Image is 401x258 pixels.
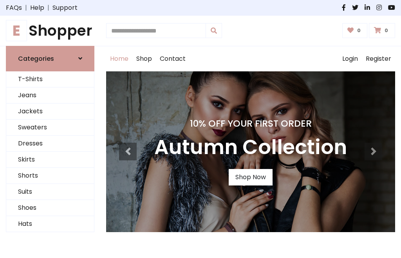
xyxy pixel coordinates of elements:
a: Shoes [6,200,94,216]
span: 0 [355,27,363,34]
a: 0 [342,23,368,38]
h1: Shopper [6,22,94,40]
a: 0 [369,23,395,38]
a: Dresses [6,136,94,152]
a: Jeans [6,87,94,104]
a: Support [52,3,78,13]
span: E [6,20,27,41]
a: Login [338,46,362,71]
a: Register [362,46,395,71]
h6: Categories [18,55,54,62]
span: | [22,3,30,13]
a: EShopper [6,22,94,40]
a: Shop [132,46,156,71]
a: Help [30,3,44,13]
h3: Autumn Collection [154,135,347,160]
a: FAQs [6,3,22,13]
a: Shop Now [229,169,273,185]
a: Sweaters [6,120,94,136]
a: Categories [6,46,94,71]
a: Shorts [6,168,94,184]
span: 0 [383,27,390,34]
span: | [44,3,52,13]
a: T-Shirts [6,71,94,87]
a: Suits [6,184,94,200]
a: Skirts [6,152,94,168]
a: Contact [156,46,190,71]
a: Hats [6,216,94,232]
a: Jackets [6,104,94,120]
a: Home [106,46,132,71]
h4: 10% Off Your First Order [154,118,347,129]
